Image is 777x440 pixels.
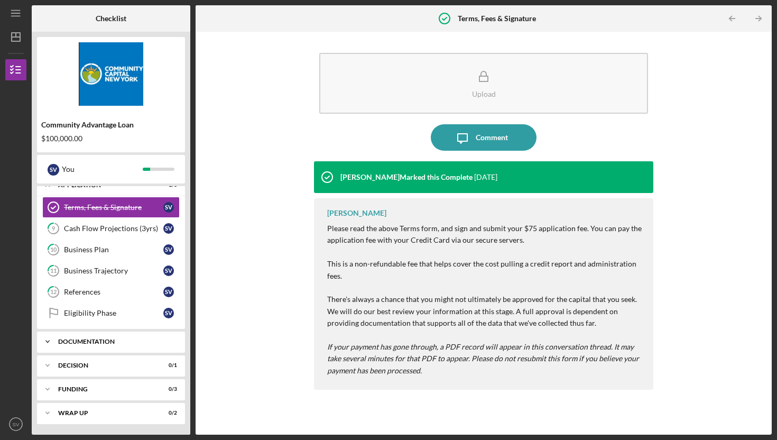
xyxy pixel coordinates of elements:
[50,246,57,253] tspan: 10
[96,14,126,23] b: Checklist
[327,209,386,217] div: [PERSON_NAME]
[42,239,180,260] a: 10Business PlanSV
[64,203,163,212] div: Terms, Fees & Signature
[58,338,172,345] div: Documentation
[158,386,177,392] div: 0 / 3
[5,414,26,435] button: SV
[58,362,151,369] div: Decision
[163,244,174,255] div: S V
[472,90,496,98] div: Upload
[41,121,181,129] div: Community Advantage Loan
[42,197,180,218] a: Terms, Fees & SignatureSV
[58,410,151,416] div: Wrap up
[50,289,57,296] tspan: 12
[476,124,508,151] div: Comment
[64,288,163,296] div: References
[163,287,174,297] div: S V
[42,260,180,281] a: 11Business TrajectorySV
[64,267,163,275] div: Business Trajectory
[41,134,181,143] div: $100,000.00
[42,281,180,302] a: 12ReferencesSV
[163,202,174,213] div: S V
[62,160,143,178] div: You
[163,223,174,234] div: S V
[458,14,536,23] b: Terms, Fees & Signature
[58,386,151,392] div: Funding
[42,302,180,324] a: Eligibility PhaseSV
[431,124,536,151] button: Comment
[163,265,174,276] div: S V
[42,218,180,239] a: 9Cash Flow Projections (3yrs)SV
[50,268,57,274] tspan: 11
[64,224,163,233] div: Cash Flow Projections (3yrs)
[327,223,643,377] p: Please read the above Terms form, and sign and submit your $75 application fee. You can pay the a...
[163,308,174,318] div: S V
[13,421,20,427] text: SV
[37,42,185,106] img: Product logo
[64,309,163,317] div: Eligibility Phase
[340,173,473,181] div: [PERSON_NAME] Marked this Complete
[327,342,639,375] em: If your payment has gone through, a PDF record will appear in this conversation thread. It may ta...
[319,53,648,114] button: Upload
[64,245,163,254] div: Business Plan
[52,225,55,232] tspan: 9
[474,173,497,181] time: 2025-09-24 21:24
[158,410,177,416] div: 0 / 2
[158,362,177,369] div: 0 / 1
[48,164,59,176] div: S V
